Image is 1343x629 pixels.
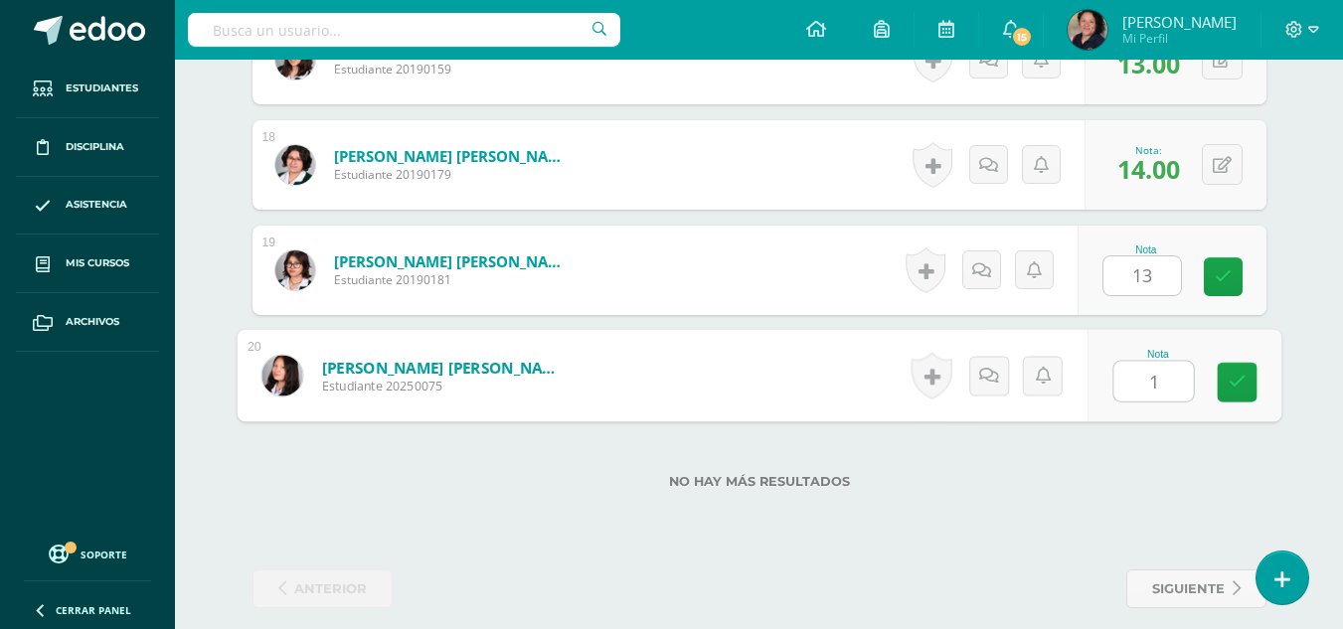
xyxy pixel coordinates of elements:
[334,61,573,78] span: Estudiante 20190159
[1126,569,1266,608] a: siguiente
[1102,244,1190,255] div: Nota
[261,355,302,395] img: 2de9c81cca9107c800e7d8b6cd0efc91.png
[16,177,159,236] a: Asistencia
[24,540,151,566] a: Soporte
[1068,10,1107,50] img: da8b3bfaf1883b6ea3f5f8b0aab8d636.png
[1011,26,1033,48] span: 15
[16,60,159,118] a: Estudiantes
[66,314,119,330] span: Archivos
[1112,349,1203,360] div: Nota
[1113,362,1193,401] input: 0-20.0
[1103,256,1181,295] input: 0-20.0
[275,145,315,185] img: c2821860fd9352eaf2fd2f7f339b03dc.png
[275,250,315,290] img: 750ba6d1ba7039d79fc5ab68afdbaa2b.png
[1117,143,1180,157] div: Nota:
[66,80,138,96] span: Estudiantes
[16,293,159,352] a: Archivos
[334,166,573,183] span: Estudiante 20190179
[66,139,124,155] span: Disciplina
[294,570,367,607] span: anterior
[334,271,573,288] span: Estudiante 20190181
[66,197,127,213] span: Asistencia
[188,13,620,47] input: Busca un usuario...
[56,603,131,617] span: Cerrar panel
[1152,570,1225,607] span: siguiente
[16,118,159,177] a: Disciplina
[321,378,567,395] span: Estudiante 20250075
[81,548,127,561] span: Soporte
[16,235,159,293] a: Mis cursos
[1122,30,1237,47] span: Mi Perfil
[66,255,129,271] span: Mis cursos
[321,357,567,378] a: [PERSON_NAME] [PERSON_NAME]
[334,146,573,166] a: [PERSON_NAME] [PERSON_NAME]
[1117,47,1180,80] span: 13.00
[334,251,573,271] a: [PERSON_NAME] [PERSON_NAME]
[1122,12,1237,32] span: [PERSON_NAME]
[252,474,1266,489] label: No hay más resultados
[1117,152,1180,186] span: 14.00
